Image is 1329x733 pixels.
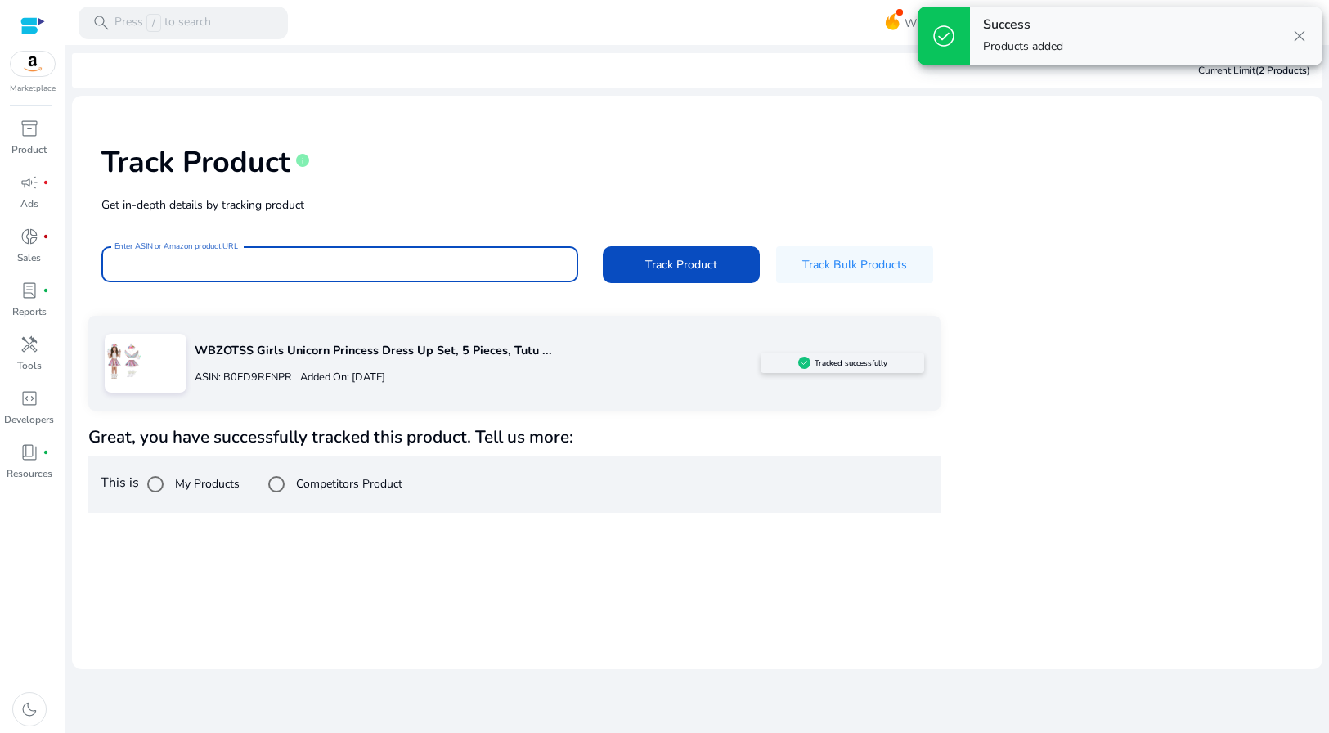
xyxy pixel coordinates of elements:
[294,152,311,169] span: info
[195,342,761,360] p: WBZOTSS Girls Unicorn Princess Dress Up Set, 5 Pieces, Tutu ...
[815,358,887,368] h5: Tracked successfully
[20,699,39,719] span: dark_mode
[645,256,717,273] span: Track Product
[11,142,47,157] p: Product
[802,256,907,273] span: Track Bulk Products
[20,196,38,211] p: Ads
[43,179,49,186] span: fiber_manual_record
[92,13,111,33] span: search
[7,466,52,481] p: Resources
[20,227,39,246] span: donut_small
[114,241,238,252] mat-label: Enter ASIN or Amazon product URL
[17,250,41,265] p: Sales
[17,358,42,373] p: Tools
[20,335,39,354] span: handyman
[43,449,49,456] span: fiber_manual_record
[20,119,39,138] span: inventory_2
[1290,26,1309,46] span: close
[983,17,1063,33] h4: Success
[776,246,933,283] button: Track Bulk Products
[101,196,1293,214] p: Get in-depth details by tracking product
[105,342,141,379] img: 41zJkxPxcML.jpg
[11,52,55,76] img: amazon.svg
[603,246,760,283] button: Track Product
[43,233,49,240] span: fiber_manual_record
[20,281,39,300] span: lab_profile
[172,475,240,492] label: My Products
[10,83,56,95] p: Marketplace
[20,389,39,408] span: code_blocks
[4,412,54,427] p: Developers
[20,173,39,192] span: campaign
[88,427,941,447] h4: Great, you have successfully tracked this product. Tell us more:
[20,443,39,462] span: book_4
[114,14,211,32] p: Press to search
[43,287,49,294] span: fiber_manual_record
[195,370,292,385] p: ASIN: B0FD9RFNPR
[798,357,810,369] img: sellerapp_active
[146,14,161,32] span: /
[101,145,290,180] h1: Track Product
[905,9,968,38] span: What's New
[983,38,1063,55] p: Products added
[292,370,385,385] p: Added On: [DATE]
[88,456,941,513] div: This is
[293,475,402,492] label: Competitors Product
[931,23,957,49] span: check_circle
[12,304,47,319] p: Reports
